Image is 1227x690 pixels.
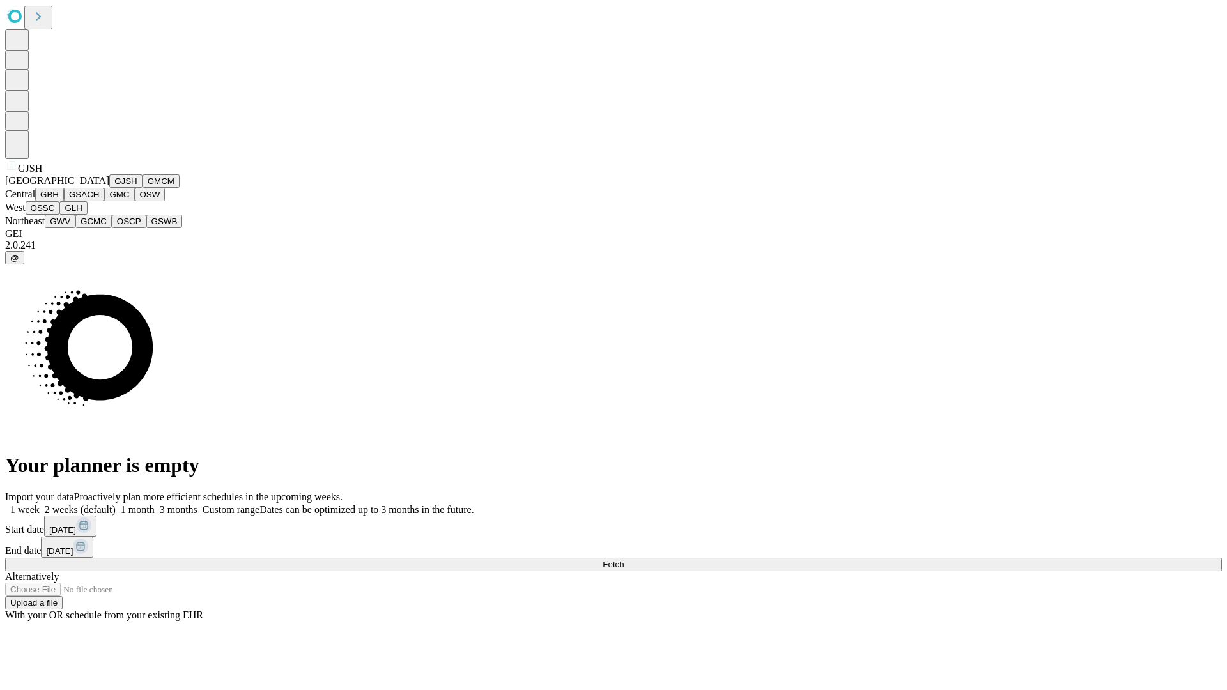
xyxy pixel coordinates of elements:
[5,609,203,620] span: With your OR schedule from your existing EHR
[104,188,134,201] button: GMC
[45,215,75,228] button: GWV
[64,188,104,201] button: GSACH
[10,504,40,515] span: 1 week
[5,228,1222,240] div: GEI
[18,163,42,174] span: GJSH
[121,504,155,515] span: 1 month
[10,253,19,263] span: @
[45,504,116,515] span: 2 weeks (default)
[135,188,166,201] button: OSW
[46,546,73,556] span: [DATE]
[109,174,143,188] button: GJSH
[5,516,1222,537] div: Start date
[5,491,74,502] span: Import your data
[259,504,474,515] span: Dates can be optimized up to 3 months in the future.
[74,491,343,502] span: Proactively plan more efficient schedules in the upcoming weeks.
[59,201,87,215] button: GLH
[5,240,1222,251] div: 2.0.241
[5,175,109,186] span: [GEOGRAPHIC_DATA]
[5,251,24,264] button: @
[5,202,26,213] span: West
[5,188,35,199] span: Central
[49,525,76,535] span: [DATE]
[143,174,180,188] button: GMCM
[5,215,45,226] span: Northeast
[5,596,63,609] button: Upload a file
[26,201,60,215] button: OSSC
[5,558,1222,571] button: Fetch
[603,560,624,569] span: Fetch
[35,188,64,201] button: GBH
[5,537,1222,558] div: End date
[112,215,146,228] button: OSCP
[44,516,96,537] button: [DATE]
[203,504,259,515] span: Custom range
[146,215,183,228] button: GSWB
[41,537,93,558] button: [DATE]
[160,504,197,515] span: 3 months
[5,454,1222,477] h1: Your planner is empty
[5,571,59,582] span: Alternatively
[75,215,112,228] button: GCMC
